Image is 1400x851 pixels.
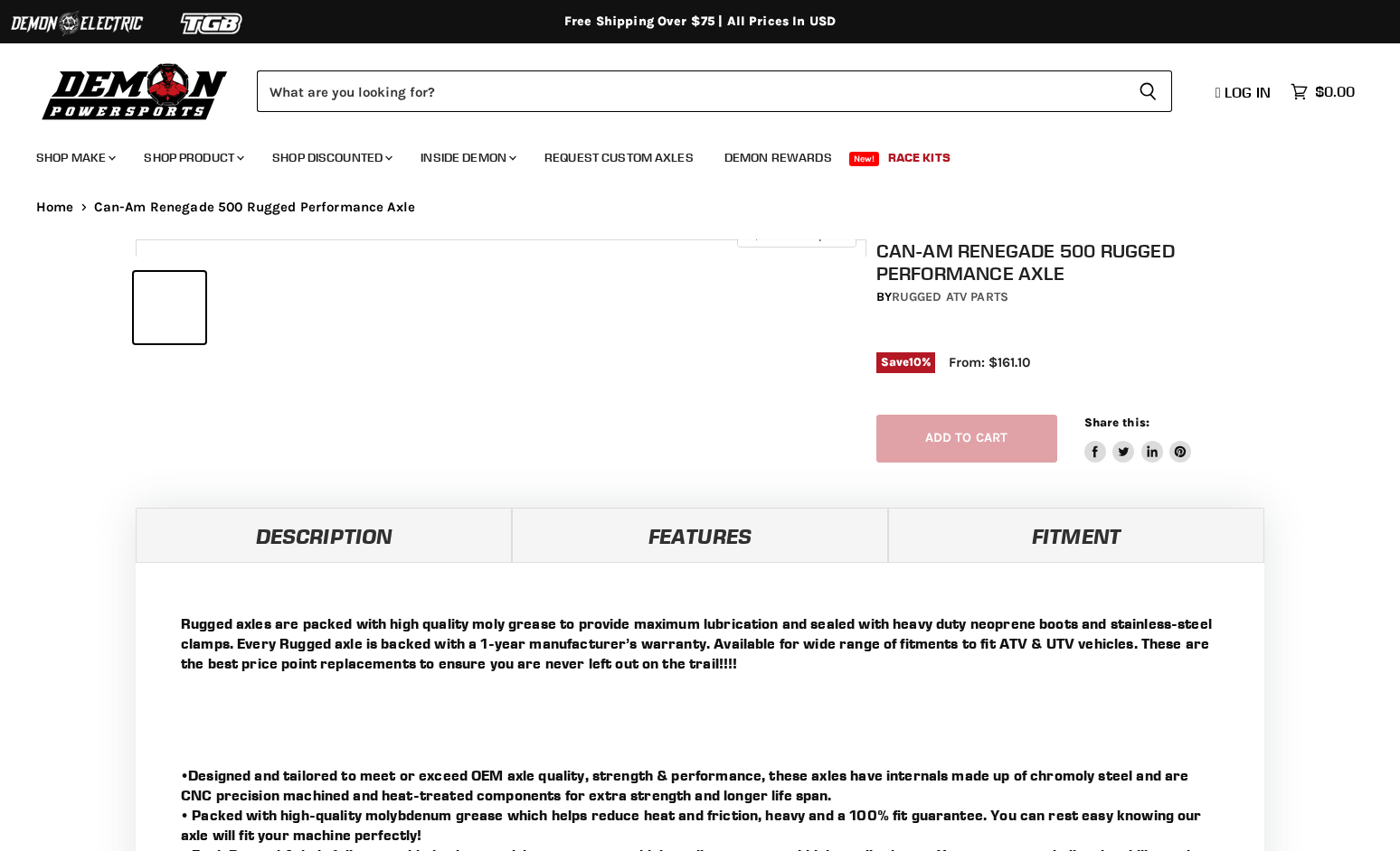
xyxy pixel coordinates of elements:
[876,352,936,372] span: Save %
[888,508,1264,562] a: Fitment
[512,508,888,562] a: Features
[365,272,437,343] button: Can-Am Renegade 500 Rugged Performance Axle thumbnail
[134,272,205,343] button: Can-Am Renegade 500 Rugged Performance Axle thumbnail
[849,152,880,166] span: New!
[145,6,280,41] img: TGB Logo 2
[1282,79,1364,105] a: $0.00
[1084,415,1192,463] aside: Share this:
[1207,84,1282,100] a: Log in
[531,139,707,176] a: Request Custom Axles
[1084,416,1149,429] span: Share this:
[130,139,255,176] a: Shop Product
[1315,83,1355,100] span: $0.00
[909,355,922,369] span: 10
[875,139,964,176] a: Race Kits
[876,239,1274,285] h1: Can-Am Renegade 500 Rugged Performance Axle
[1225,83,1271,101] span: Log in
[94,200,415,215] span: Can-Am Renegade 500 Rugged Performance Axle
[181,613,1219,673] p: Rugged axles are packed with high quality moly grease to provide maximum lubrication and sealed w...
[949,354,1030,370] span: From: $161.10
[23,139,127,176] a: Shop Make
[259,139,403,176] a: Shop Discounted
[407,139,527,176] a: Inside Demon
[36,59,234,123] img: Demon Powersports
[23,132,1350,176] ul: Main menu
[257,70,1124,112] input: Search
[36,200,74,215] a: Home
[9,6,145,41] img: Demon Electric Logo 2
[257,70,1172,112] form: Product
[211,272,282,343] button: Can-Am Renegade 500 Rugged Performance Axle thumbnail
[876,287,1274,307] div: by
[711,139,846,176] a: Demon Rewards
[892,289,1008,304] a: Rugged ATV Parts
[746,228,847,241] span: Click to expand
[288,272,359,343] button: Can-Am Renegade 500 Rugged Performance Axle thumbnail
[1124,70,1172,112] button: Search
[136,508,512,562] a: Description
